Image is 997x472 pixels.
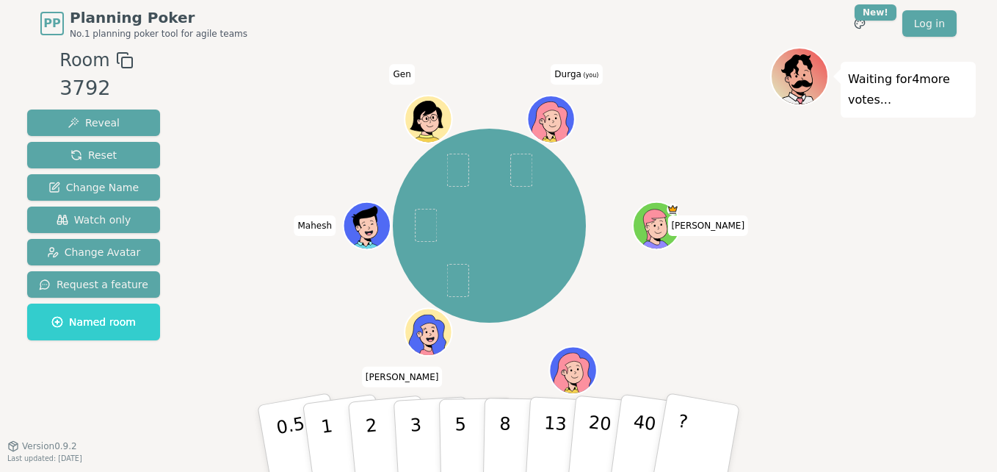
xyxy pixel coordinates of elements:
span: (you) [581,72,599,79]
span: Request a feature [39,277,148,292]
button: Version0.9.2 [7,440,77,452]
p: Waiting for 4 more votes... [848,69,968,110]
button: Click to change your avatar [529,97,573,141]
span: Last updated: [DATE] [7,454,82,462]
button: Reset [27,142,160,168]
span: Click to change your name [294,215,336,236]
span: Named room [51,315,136,329]
a: Log in [902,10,957,37]
div: New! [855,4,896,21]
span: Click to change your name [551,64,602,85]
button: Request a feature [27,271,160,298]
span: Room [59,47,109,74]
div: 3792 [59,74,133,104]
span: PP [43,15,60,32]
span: Click to change your name [362,367,443,387]
button: Change Avatar [27,239,160,265]
a: PPPlanning PokerNo.1 planning poker tool for agile teams [40,7,247,40]
button: Change Name [27,174,160,201]
span: Watch only [57,212,131,227]
span: Planning Poker [70,7,247,28]
span: Version 0.9.2 [22,440,77,452]
span: Click to change your name [667,215,748,236]
span: Click to change your name [389,64,414,85]
span: No.1 planning poker tool for agile teams [70,28,247,40]
span: Change Avatar [47,245,141,260]
button: Watch only [27,207,160,233]
span: Reset [70,148,117,162]
button: New! [846,10,873,37]
span: Laura is the host [667,204,678,215]
button: Reveal [27,110,160,136]
span: Change Name [48,180,139,195]
span: Reveal [68,115,120,130]
button: Named room [27,304,160,340]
